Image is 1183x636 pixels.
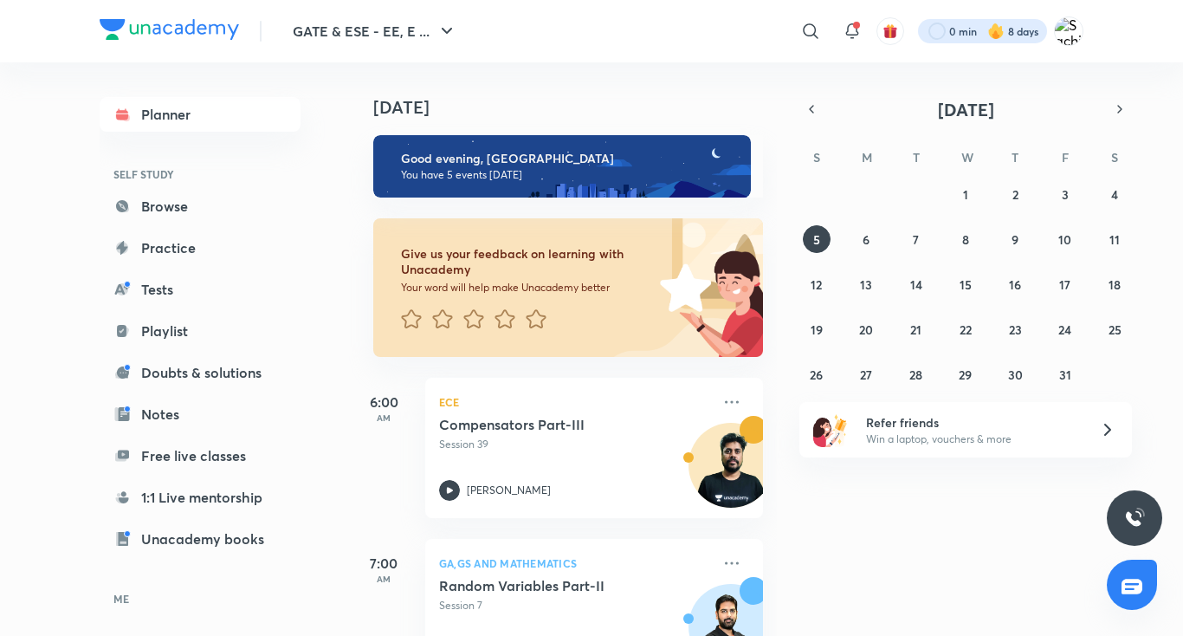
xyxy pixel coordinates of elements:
abbr: October 23, 2025 [1009,321,1022,338]
button: October 28, 2025 [902,360,930,388]
abbr: October 21, 2025 [910,321,921,338]
h6: Give us your feedback on learning with Unacademy [401,246,654,277]
img: Sachin Sonkar [1054,16,1083,46]
a: Practice [100,230,301,265]
button: October 20, 2025 [852,315,880,343]
a: Browse [100,189,301,224]
abbr: October 1, 2025 [963,186,968,203]
h6: Refer friends [866,413,1079,432]
a: Notes [100,397,301,432]
abbr: Thursday [1012,149,1018,165]
a: Planner [100,97,301,132]
button: October 27, 2025 [852,360,880,388]
p: [PERSON_NAME] [467,483,551,498]
abbr: October 4, 2025 [1111,186,1118,203]
abbr: October 28, 2025 [909,367,922,383]
abbr: Monday [862,149,872,165]
button: October 17, 2025 [1051,270,1079,298]
p: Session 39 [439,437,711,452]
abbr: October 8, 2025 [962,231,969,248]
abbr: October 2, 2025 [1012,186,1018,203]
p: GA,GS and Mathematics [439,553,711,574]
abbr: October 22, 2025 [960,321,972,338]
abbr: October 3, 2025 [1062,186,1069,203]
abbr: October 20, 2025 [859,321,873,338]
button: October 22, 2025 [952,315,979,343]
button: October 30, 2025 [1001,360,1029,388]
img: ttu [1124,508,1145,529]
p: AM [349,412,418,423]
abbr: October 19, 2025 [811,321,823,338]
button: October 21, 2025 [902,315,930,343]
p: Session 7 [439,598,711,613]
button: October 16, 2025 [1001,270,1029,298]
button: October 2, 2025 [1001,180,1029,208]
button: October 4, 2025 [1101,180,1128,208]
button: October 7, 2025 [902,225,930,253]
button: October 10, 2025 [1051,225,1079,253]
abbr: Wednesday [961,149,973,165]
button: avatar [876,17,904,45]
img: feedback_image [601,218,763,357]
h6: SELF STUDY [100,159,301,189]
a: Free live classes [100,438,301,473]
img: avatar [882,23,898,39]
h6: ME [100,584,301,613]
abbr: Friday [1062,149,1069,165]
abbr: October 16, 2025 [1009,276,1021,293]
h4: [DATE] [373,97,780,118]
p: AM [349,574,418,584]
img: Avatar [689,432,773,516]
abbr: October 14, 2025 [910,276,922,293]
button: October 12, 2025 [803,270,831,298]
button: October 11, 2025 [1101,225,1128,253]
button: October 1, 2025 [952,180,979,208]
p: Win a laptop, vouchers & more [866,432,1079,447]
button: October 25, 2025 [1101,315,1128,343]
button: October 8, 2025 [952,225,979,253]
button: October 13, 2025 [852,270,880,298]
button: October 3, 2025 [1051,180,1079,208]
button: October 6, 2025 [852,225,880,253]
abbr: October 29, 2025 [959,367,972,383]
h5: 7:00 [349,553,418,574]
abbr: October 9, 2025 [1012,231,1018,248]
button: October 24, 2025 [1051,315,1079,343]
button: October 15, 2025 [952,270,979,298]
abbr: October 30, 2025 [1008,367,1023,383]
h5: Random Variables Part-II [439,577,655,594]
abbr: Tuesday [913,149,920,165]
button: October 31, 2025 [1051,360,1079,388]
a: Tests [100,272,301,307]
button: [DATE] [824,97,1108,121]
abbr: October 18, 2025 [1109,276,1121,293]
abbr: October 24, 2025 [1058,321,1071,338]
button: October 14, 2025 [902,270,930,298]
img: streak [987,23,1005,40]
img: referral [813,412,848,447]
h6: Good evening, [GEOGRAPHIC_DATA] [401,151,735,166]
abbr: October 31, 2025 [1059,367,1071,383]
abbr: Saturday [1111,149,1118,165]
abbr: October 5, 2025 [813,231,820,248]
a: Doubts & solutions [100,355,301,390]
button: October 9, 2025 [1001,225,1029,253]
h5: 6:00 [349,392,418,412]
abbr: October 11, 2025 [1109,231,1120,248]
abbr: October 15, 2025 [960,276,972,293]
button: October 18, 2025 [1101,270,1128,298]
button: October 26, 2025 [803,360,831,388]
abbr: Sunday [813,149,820,165]
button: October 5, 2025 [803,225,831,253]
abbr: October 17, 2025 [1059,276,1070,293]
abbr: October 12, 2025 [811,276,822,293]
button: October 23, 2025 [1001,315,1029,343]
p: You have 5 events [DATE] [401,168,735,182]
abbr: October 6, 2025 [863,231,869,248]
abbr: October 7, 2025 [913,231,919,248]
abbr: October 26, 2025 [810,367,823,383]
abbr: October 10, 2025 [1058,231,1071,248]
a: 1:1 Live mentorship [100,480,301,515]
a: Playlist [100,314,301,348]
span: [DATE] [938,98,994,121]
